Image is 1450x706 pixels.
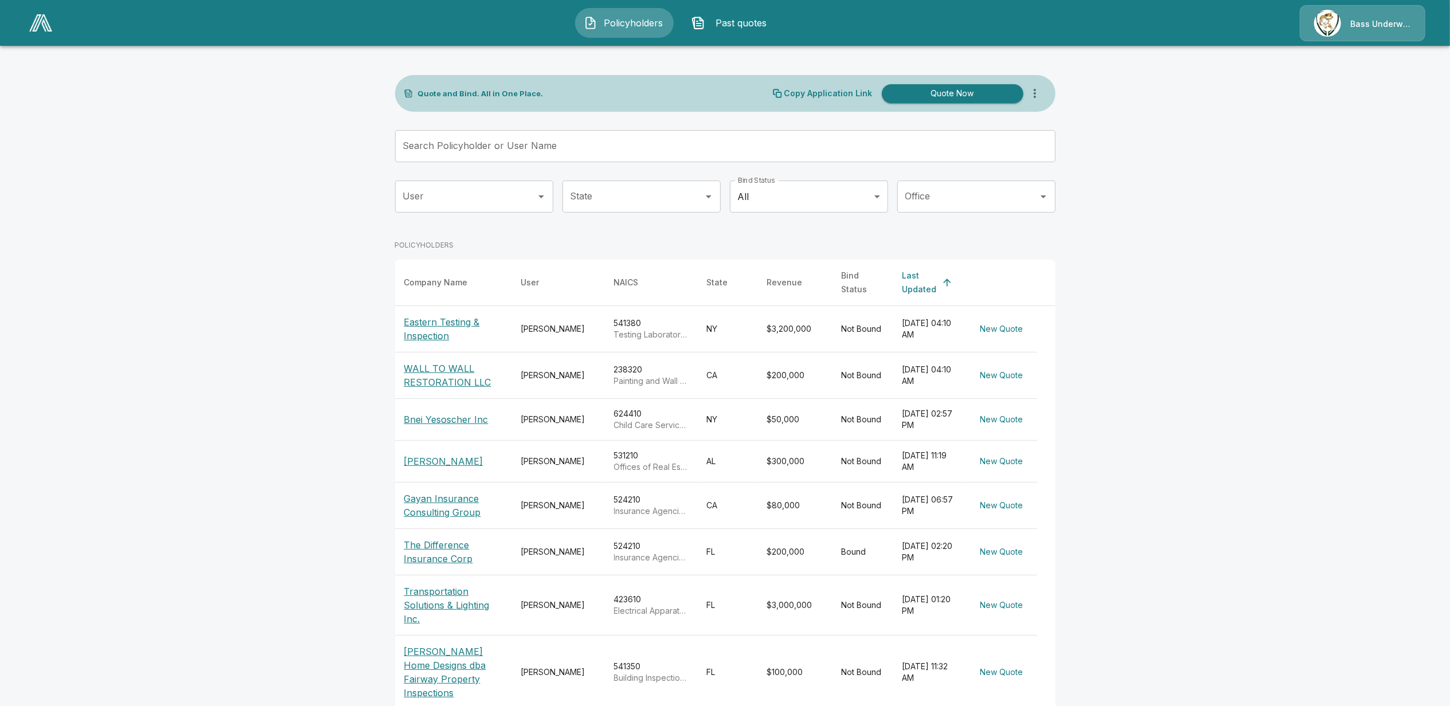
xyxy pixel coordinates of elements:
td: FL [698,529,758,575]
div: [PERSON_NAME] [521,456,596,467]
div: 541350 [614,661,689,684]
p: [PERSON_NAME] [404,454,483,468]
td: [DATE] 02:57 PM [893,399,967,441]
td: NY [698,306,758,352]
button: New Quote [976,595,1028,616]
p: Bnei Yesoscher Inc [404,413,488,426]
a: Agency IconBass Underwriters [1300,5,1425,41]
div: [PERSON_NAME] [521,599,596,611]
button: New Quote [976,409,1028,430]
button: New Quote [976,662,1028,683]
td: Not Bound [833,352,893,399]
td: CA [698,483,758,529]
p: Insurance Agencies and Brokerages [614,552,689,563]
td: Not Bound [833,399,893,441]
div: 238320 [614,364,689,387]
button: New Quote [976,365,1028,386]
td: [DATE] 04:10 AM [893,306,967,352]
button: Open [1035,189,1052,205]
td: Not Bound [833,483,893,529]
button: New Quote [976,495,1028,516]
div: User [521,276,540,289]
div: [PERSON_NAME] [521,666,596,678]
td: $200,000 [758,352,833,399]
p: POLICYHOLDERS [395,240,454,250]
div: Company Name [404,276,468,289]
td: Not Bound [833,575,893,636]
p: Child Care Services [614,419,689,431]
td: $200,000 [758,529,833,575]
div: [PERSON_NAME] [521,414,596,425]
a: Quote Now [877,84,1023,103]
td: $80,000 [758,483,833,529]
td: Not Bound [833,306,893,352]
div: [PERSON_NAME] [521,500,596,511]
div: [PERSON_NAME] [521,546,596,558]
div: 423610 [614,594,689,617]
div: Revenue [767,276,803,289]
img: AA Logo [29,14,52,32]
td: $50,000 [758,399,833,441]
img: Agency Icon [1314,10,1341,37]
div: [PERSON_NAME] [521,370,596,381]
p: WALL TO WALL RESTORATION LLC [404,362,503,389]
button: Open [533,189,549,205]
div: State [707,276,728,289]
td: FL [698,575,758,636]
button: New Quote [976,542,1028,563]
div: 524210 [614,540,689,563]
p: [PERSON_NAME] Home Designs dba Fairway Property Inspections [404,645,503,700]
div: Last Updated [902,269,937,296]
p: Copy Application Link [784,89,873,97]
td: $3,200,000 [758,306,833,352]
button: more [1023,82,1046,105]
button: Past quotes IconPast quotes [683,8,781,38]
div: 624410 [614,408,689,431]
p: Insurance Agencies and Brokerages [614,505,689,517]
th: Bind Status [833,260,893,306]
div: NAICS [614,276,639,289]
img: Past quotes Icon [691,16,705,30]
div: 541380 [614,317,689,340]
button: Policyholders IconPolicyholders [575,8,674,38]
p: Gayan Insurance Consulting Group [404,492,503,519]
p: Testing Laboratories and Services [614,329,689,340]
td: $300,000 [758,441,833,483]
td: NY [698,399,758,441]
td: Not Bound [833,441,893,483]
label: Bind Status [738,175,775,185]
div: 531210 [614,450,689,473]
td: AL [698,441,758,483]
p: Painting and Wall Covering Contractors [614,375,689,387]
td: Bound [833,529,893,575]
img: Policyholders Icon [584,16,597,30]
button: New Quote [976,451,1028,472]
button: New Quote [976,319,1028,340]
span: Past quotes [710,16,773,30]
td: [DATE] 06:57 PM [893,483,967,529]
button: Quote Now [882,84,1023,103]
div: [PERSON_NAME] [521,323,596,335]
td: CA [698,352,758,399]
p: The Difference Insurance Corp [404,538,503,566]
p: Offices of Real Estate Agents and Brokers [614,461,689,473]
td: [DATE] 11:19 AM [893,441,967,483]
p: Transportation Solutions & Lighting Inc. [404,585,503,626]
td: [DATE] 04:10 AM [893,352,967,399]
p: Eastern Testing & Inspection [404,315,503,343]
p: Electrical Apparatus and Equipment, Wiring Supplies, and Related Equipment Merchant Wholesalers [614,605,689,617]
button: Open [701,189,717,205]
p: Building Inspection Services [614,672,689,684]
span: Policyholders [602,16,665,30]
p: Quote and Bind. All in One Place. [418,90,544,97]
td: [DATE] 01:20 PM [893,575,967,636]
div: 524210 [614,494,689,517]
p: Bass Underwriters [1350,18,1411,30]
div: All [730,181,888,213]
td: $3,000,000 [758,575,833,636]
td: [DATE] 02:20 PM [893,529,967,575]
